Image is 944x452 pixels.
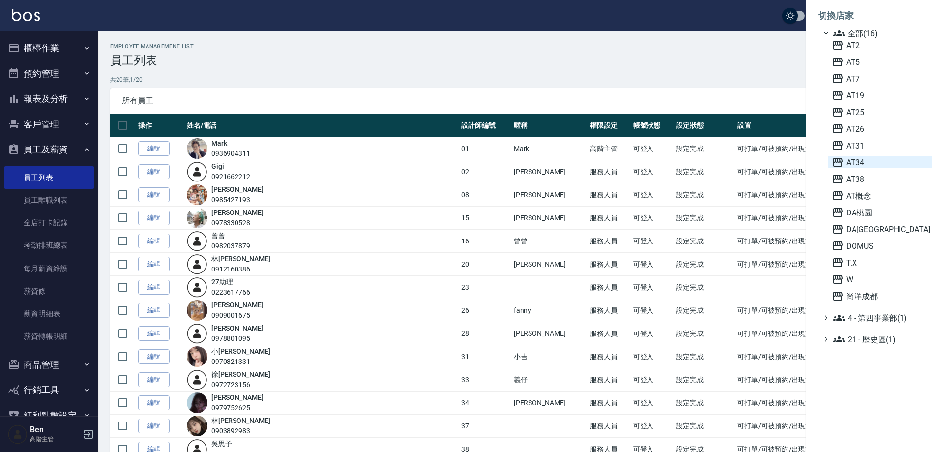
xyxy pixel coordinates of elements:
[832,190,928,202] span: AT概念
[832,173,928,185] span: AT38
[832,73,928,85] span: AT7
[832,123,928,135] span: AT26
[832,257,928,269] span: T.X
[832,106,928,118] span: AT25
[832,156,928,168] span: AT34
[832,90,928,101] span: AT19
[818,4,932,28] li: 切換店家
[832,240,928,252] span: DOMUS
[832,39,928,51] span: AT2
[832,140,928,151] span: AT31
[833,28,928,39] span: 全部(16)
[832,223,928,235] span: DA[GEOGRAPHIC_DATA]
[833,312,928,324] span: 4 - 第四事業部(1)
[832,207,928,218] span: DA桃園
[833,333,928,345] span: 21 - 歷史區(1)
[832,273,928,285] span: W
[832,290,928,302] span: 尚洋成都
[832,56,928,68] span: AT5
